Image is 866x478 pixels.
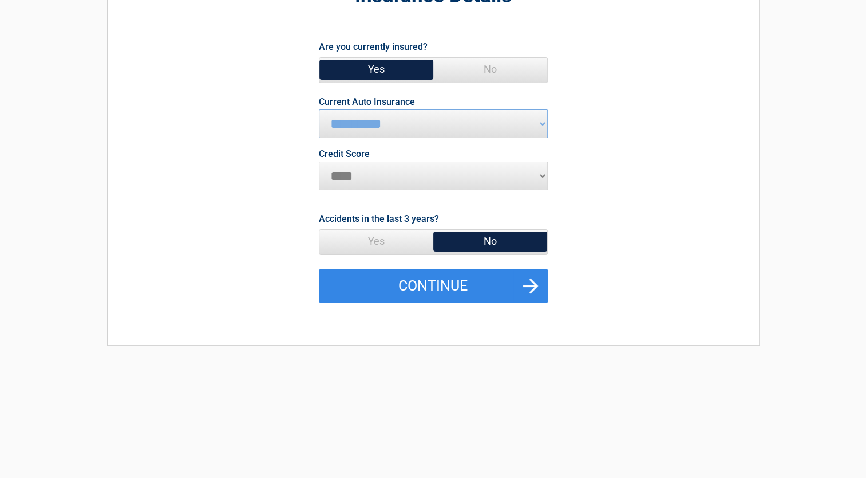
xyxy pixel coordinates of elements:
[433,58,547,81] span: No
[319,39,428,54] label: Are you currently insured?
[433,230,547,253] span: No
[319,58,433,81] span: Yes
[319,269,548,303] button: Continue
[319,230,433,253] span: Yes
[319,211,439,226] label: Accidents in the last 3 years?
[319,150,370,159] label: Credit Score
[319,97,415,107] label: Current Auto Insurance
